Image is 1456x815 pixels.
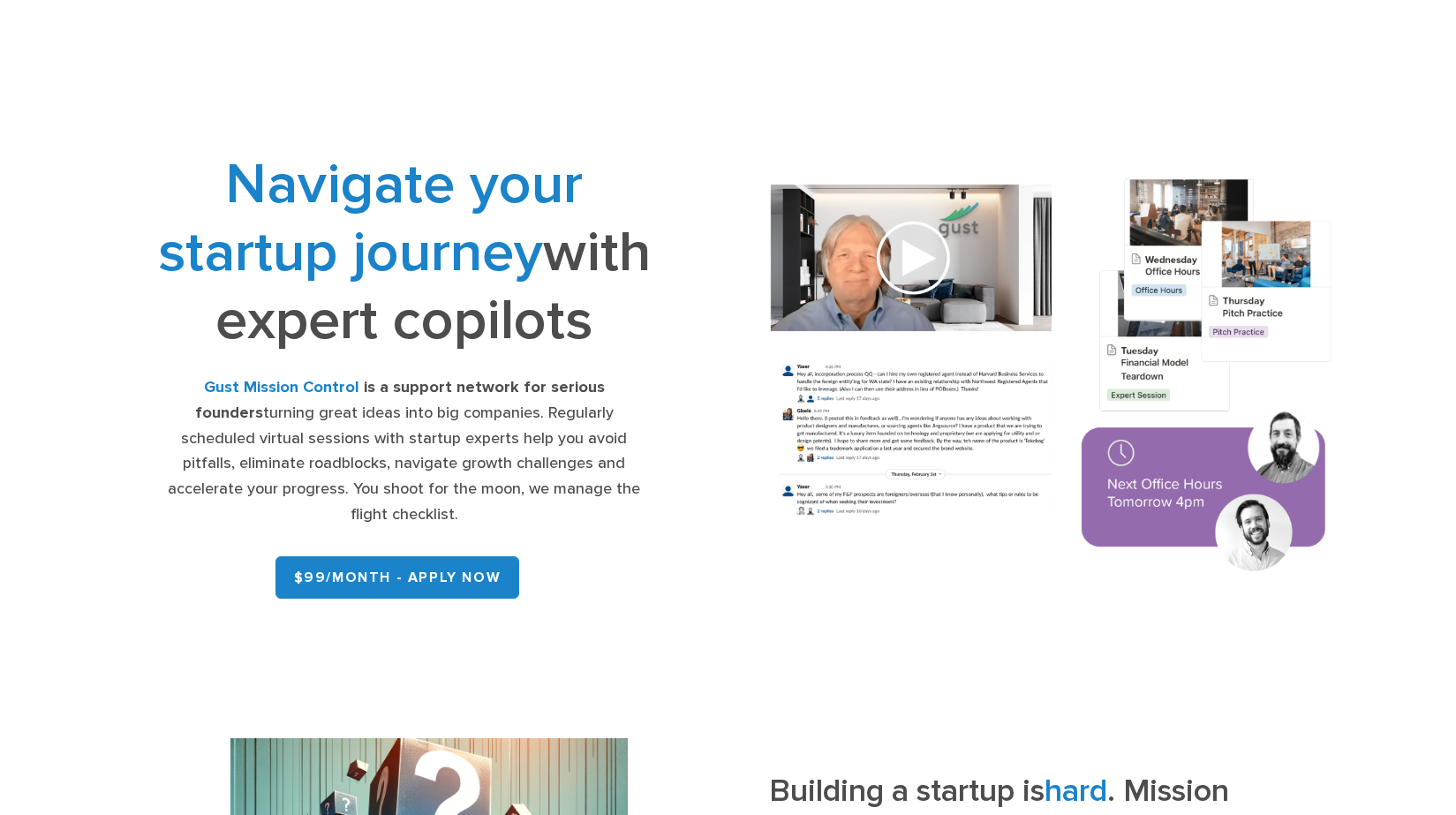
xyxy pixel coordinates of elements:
[156,150,653,354] h1: with expert copilots
[156,375,653,528] div: turning great ideas into big companies. Regularly scheduled virtual sessions with startup experts...
[275,556,520,599] a: $99/month - APPLY NOW
[158,150,584,286] span: Navigate your startup journey
[204,378,359,396] strong: Gust Mission Control
[741,156,1362,600] img: Composition of calendar events, a video call presentation, and chat rooms
[1045,772,1107,810] span: hard
[195,378,605,422] strong: is a support network for serious founders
